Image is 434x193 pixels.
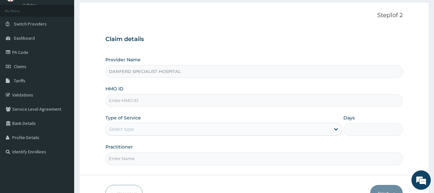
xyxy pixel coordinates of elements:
[14,64,26,69] span: Claims
[343,115,355,121] label: Days
[14,35,35,41] span: Dashboard
[105,144,133,150] label: Practitioner
[105,36,402,43] h3: Claim details
[105,56,141,63] label: Provider Name
[105,115,141,121] label: Type of Service
[105,94,402,107] input: Enter HMO ID
[105,12,402,19] p: Step 1 of 2
[105,86,123,92] label: HMO ID
[105,152,402,165] input: Enter Name
[14,78,25,84] span: Tariffs
[14,21,47,27] span: Switch Providers
[23,3,38,7] a: Online
[109,126,134,132] div: Select type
